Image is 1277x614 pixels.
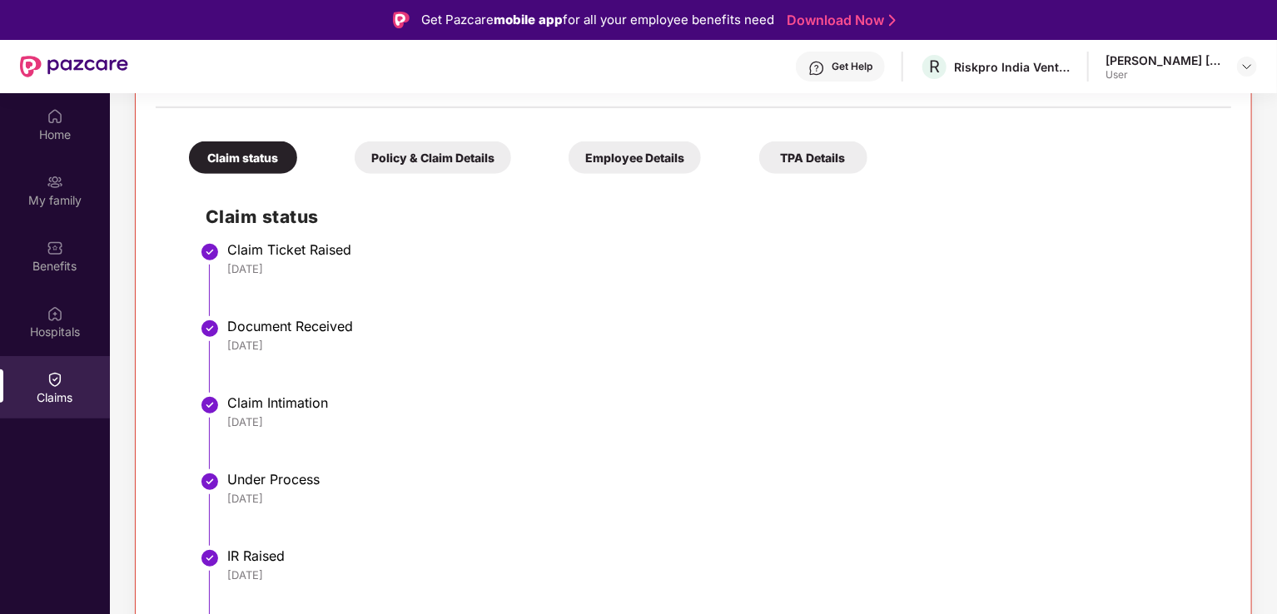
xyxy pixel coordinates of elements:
[393,12,410,28] img: Logo
[929,57,940,77] span: R
[227,394,1215,411] div: Claim Intimation
[20,56,128,77] img: New Pazcare Logo
[200,319,220,339] img: svg+xml;base64,PHN2ZyBpZD0iU3RlcC1Eb25lLTMyeDMyIiB4bWxucz0iaHR0cDovL3d3dy53My5vcmcvMjAwMC9zdmciIH...
[1106,68,1222,82] div: User
[200,548,220,568] img: svg+xml;base64,PHN2ZyBpZD0iU3RlcC1Eb25lLTMyeDMyIiB4bWxucz0iaHR0cDovL3d3dy53My5vcmcvMjAwMC9zdmciIH...
[227,241,1215,258] div: Claim Ticket Raised
[227,261,1215,276] div: [DATE]
[569,141,701,174] div: Employee Details
[421,10,774,30] div: Get Pazcare for all your employee benefits need
[832,60,872,73] div: Get Help
[200,395,220,415] img: svg+xml;base64,PHN2ZyBpZD0iU3RlcC1Eb25lLTMyeDMyIiB4bWxucz0iaHR0cDovL3d3dy53My5vcmcvMjAwMC9zdmciIH...
[494,12,563,27] strong: mobile app
[47,108,63,125] img: svg+xml;base64,PHN2ZyBpZD0iSG9tZSIgeG1sbnM9Imh0dHA6Ly93d3cudzMub3JnLzIwMDAvc3ZnIiB3aWR0aD0iMjAiIG...
[227,547,1215,564] div: IR Raised
[1106,52,1222,68] div: [PERSON_NAME] [PERSON_NAME]
[355,141,511,174] div: Policy & Claim Details
[200,472,220,492] img: svg+xml;base64,PHN2ZyBpZD0iU3RlcC1Eb25lLTMyeDMyIiB4bWxucz0iaHR0cDovL3d3dy53My5vcmcvMjAwMC9zdmciIH...
[954,59,1071,75] div: Riskpro India Ventures Private Limited
[889,12,896,29] img: Stroke
[227,567,1215,582] div: [DATE]
[227,491,1215,506] div: [DATE]
[47,371,63,388] img: svg+xml;base64,PHN2ZyBpZD0iQ2xhaW0iIHhtbG5zPSJodHRwOi8vd3d3LnczLm9yZy8yMDAwL3N2ZyIgd2lkdGg9IjIwIi...
[1240,60,1254,73] img: svg+xml;base64,PHN2ZyBpZD0iRHJvcGRvd24tMzJ4MzIiIHhtbG5zPSJodHRwOi8vd3d3LnczLm9yZy8yMDAwL3N2ZyIgd2...
[206,203,1215,230] h2: Claim status
[227,338,1215,353] div: [DATE]
[759,141,867,174] div: TPA Details
[189,141,297,174] div: Claim status
[47,240,63,256] img: svg+xml;base64,PHN2ZyBpZD0iQmVuZWZpdHMiIHhtbG5zPSJodHRwOi8vd3d3LnczLm9yZy8yMDAwL3N2ZyIgd2lkdGg9Ij...
[200,242,220,262] img: svg+xml;base64,PHN2ZyBpZD0iU3RlcC1Eb25lLTMyeDMyIiB4bWxucz0iaHR0cDovL3d3dy53My5vcmcvMjAwMC9zdmciIH...
[47,174,63,191] img: svg+xml;base64,PHN2ZyB3aWR0aD0iMjAiIGhlaWdodD0iMjAiIHZpZXdCb3g9IjAgMCAyMCAyMCIgZmlsbD0ibm9uZSIgeG...
[808,60,825,77] img: svg+xml;base64,PHN2ZyBpZD0iSGVscC0zMngzMiIgeG1sbnM9Imh0dHA6Ly93d3cudzMub3JnLzIwMDAvc3ZnIiB3aWR0aD...
[227,414,1215,429] div: [DATE]
[227,318,1215,334] div: Document Received
[47,305,63,322] img: svg+xml;base64,PHN2ZyBpZD0iSG9zcGl0YWxzIiB4bWxucz0iaHR0cDovL3d3dy53My5vcmcvMjAwMC9zdmciIHdpZHRoPS...
[227,471,1215,488] div: Under Process
[787,12,891,29] a: Download Now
